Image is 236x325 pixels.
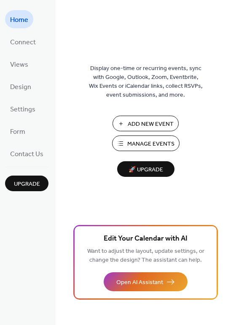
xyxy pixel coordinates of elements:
[87,246,204,266] span: Want to adjust the layout, update settings, or change the design? The assistant can help.
[10,58,28,71] span: Views
[10,148,43,161] span: Contact Us
[10,125,25,138] span: Form
[127,140,174,149] span: Manage Events
[5,77,36,95] a: Design
[89,64,203,100] span: Display one-time or recurring events, sync with Google, Outlook, Zoom, Eventbrite, Wix Events or ...
[5,10,33,28] a: Home
[113,116,179,131] button: Add New Event
[5,144,48,162] a: Contact Us
[117,161,174,177] button: 🚀 Upgrade
[10,14,28,27] span: Home
[112,135,180,151] button: Manage Events
[104,233,188,245] span: Edit Your Calendar with AI
[10,81,31,94] span: Design
[5,176,48,191] button: Upgrade
[5,32,41,51] a: Connect
[116,278,163,287] span: Open AI Assistant
[14,180,40,189] span: Upgrade
[5,122,30,140] a: Form
[128,120,174,129] span: Add New Event
[5,55,33,73] a: Views
[10,103,35,116] span: Settings
[122,164,169,176] span: 🚀 Upgrade
[10,36,36,49] span: Connect
[5,100,40,118] a: Settings
[104,272,188,291] button: Open AI Assistant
